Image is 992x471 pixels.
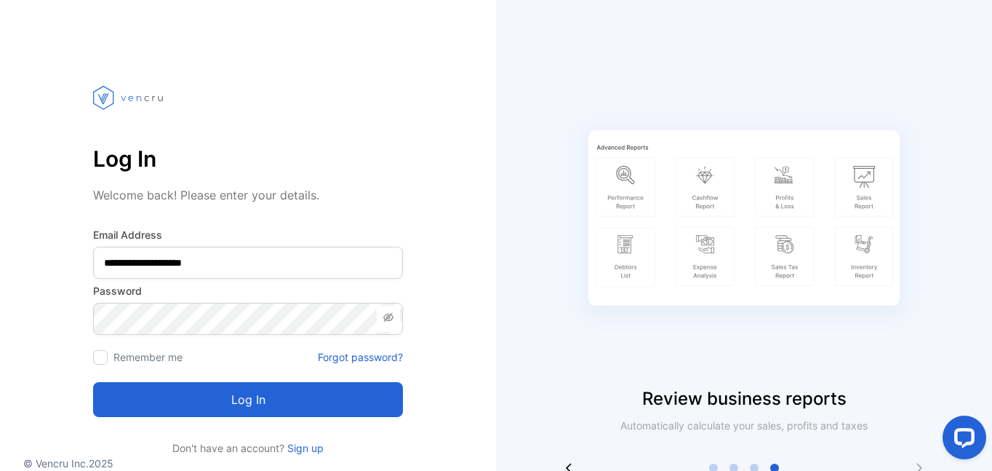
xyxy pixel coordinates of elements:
label: Email Address [93,227,403,242]
p: Don't have an account? [93,440,403,456]
p: Review business reports [496,386,992,412]
a: Sign up [284,442,324,454]
img: slider image [562,58,926,386]
button: Log in [93,382,403,417]
a: Forgot password? [318,349,403,365]
p: Welcome back! Please enter your details. [93,186,403,204]
label: Remember me [113,351,183,363]
img: vencru logo [93,58,166,137]
p: Log In [93,141,403,176]
iframe: LiveChat chat widget [931,410,992,471]
p: Automatically calculate your sales, profits and taxes [604,418,884,433]
label: Password [93,283,403,298]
